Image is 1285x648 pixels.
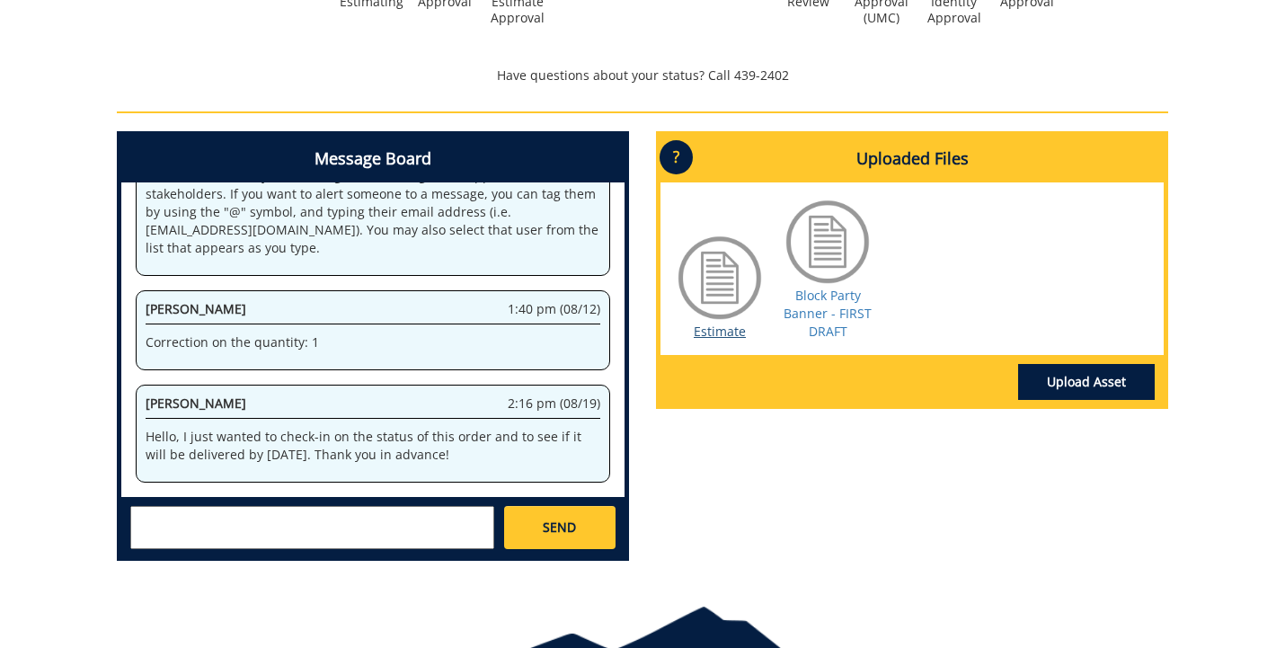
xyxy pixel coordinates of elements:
[660,136,1164,182] h4: Uploaded Files
[694,323,746,340] a: Estimate
[508,395,600,413] span: 2:16 pm (08/19)
[146,428,600,464] p: Hello, I just wanted to check-in on the status of this order and to see if it will be delivered b...
[1018,364,1155,400] a: Upload Asset
[784,287,872,340] a: Block Party Banner - FIRST DRAFT
[121,136,625,182] h4: Message Board
[130,506,494,549] textarea: messageToSend
[146,333,600,351] p: Correction on the quantity: 1
[146,395,246,412] span: [PERSON_NAME]
[543,519,576,537] span: SEND
[117,67,1168,84] p: Have questions about your status? Call 439-2402
[504,506,616,549] a: SEND
[146,300,246,317] span: [PERSON_NAME]
[508,300,600,318] span: 1:40 pm (08/12)
[660,140,693,174] p: ?
[146,167,600,257] p: Welcome to the Project Messenger. All messages will appear to all stakeholders. If you want to al...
